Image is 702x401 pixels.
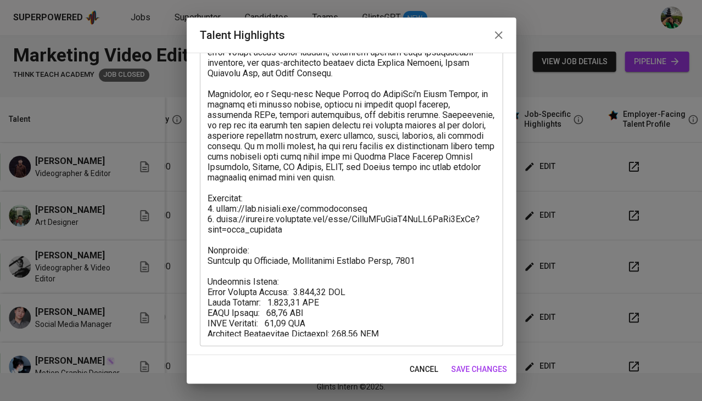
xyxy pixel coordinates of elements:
textarea: Loremi do si ametcons adipiscingel sed doeius temp inci utla 4 etdol ma aliquaen adminimven. Quis... [207,5,495,336]
span: save changes [451,363,507,376]
span: cancel [409,363,438,376]
button: save changes [447,359,512,380]
h2: Talent Highlights [200,26,503,44]
button: cancel [405,359,442,380]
